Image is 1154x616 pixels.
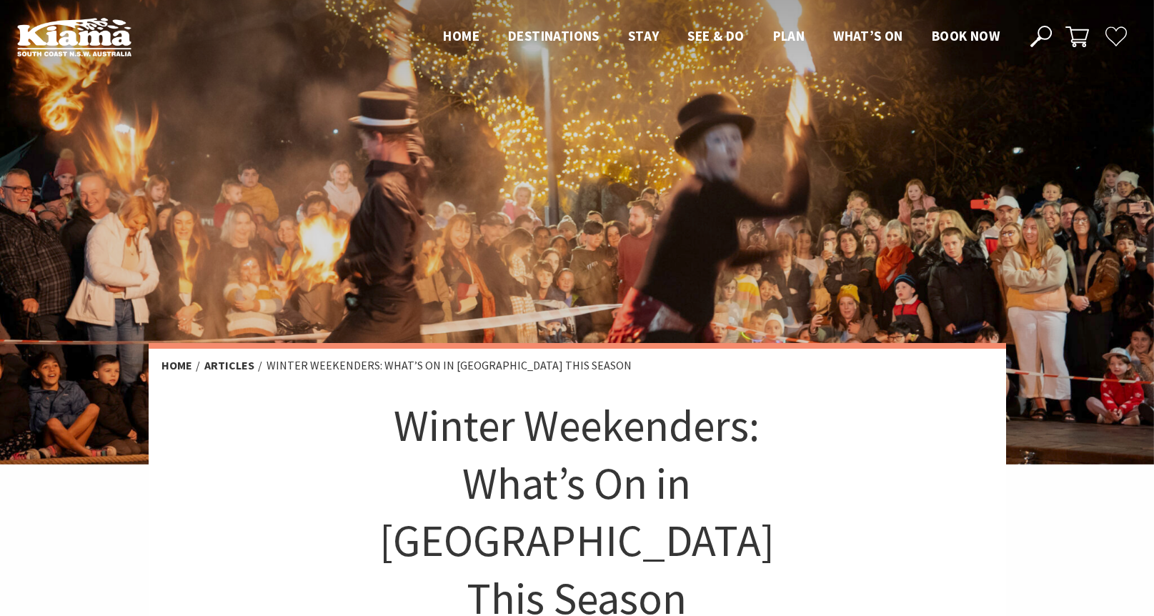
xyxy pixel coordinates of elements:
img: Kiama Logo [17,17,131,56]
span: Home [443,27,479,44]
span: Stay [628,27,660,44]
a: Articles [204,358,254,373]
nav: Main Menu [429,25,1014,49]
span: See & Do [687,27,744,44]
span: Plan [773,27,805,44]
span: Destinations [508,27,600,44]
a: Home [161,358,192,373]
li: Winter Weekenders: What’s On in [GEOGRAPHIC_DATA] This Season [267,357,632,375]
span: What’s On [833,27,903,44]
span: Book now [932,27,1000,44]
